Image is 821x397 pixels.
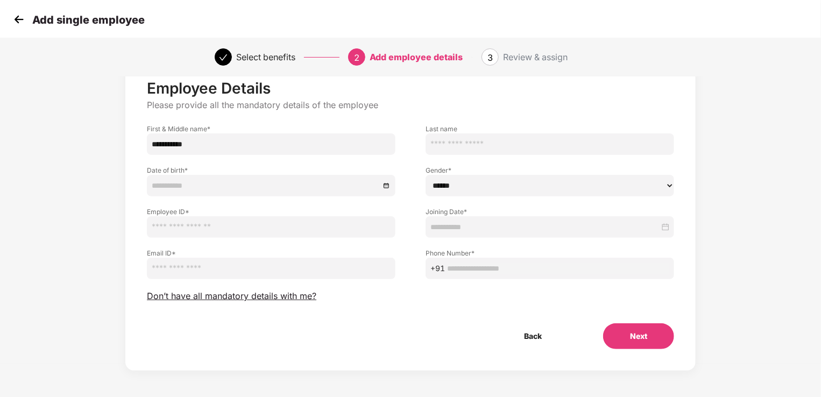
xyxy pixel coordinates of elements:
button: Next [603,323,674,349]
label: First & Middle name [147,124,395,133]
img: svg+xml;base64,PHN2ZyB4bWxucz0iaHR0cDovL3d3dy53My5vcmcvMjAwMC9zdmciIHdpZHRoPSIzMCIgaGVpZ2h0PSIzMC... [11,11,27,27]
label: Gender [426,166,674,175]
p: Employee Details [147,79,674,97]
button: Back [497,323,569,349]
label: Employee ID [147,207,395,216]
label: Joining Date [426,207,674,216]
label: Email ID [147,249,395,258]
span: 3 [487,52,493,63]
div: Select benefits [236,48,295,66]
span: Don’t have all mandatory details with me? [147,290,316,302]
label: Date of birth [147,166,395,175]
span: check [219,53,228,62]
div: Add employee details [370,48,463,66]
label: Phone Number [426,249,674,258]
label: Last name [426,124,674,133]
div: Review & assign [503,48,568,66]
span: +91 [430,263,445,274]
span: 2 [354,52,359,63]
p: Please provide all the mandatory details of the employee [147,100,674,111]
p: Add single employee [32,13,145,26]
